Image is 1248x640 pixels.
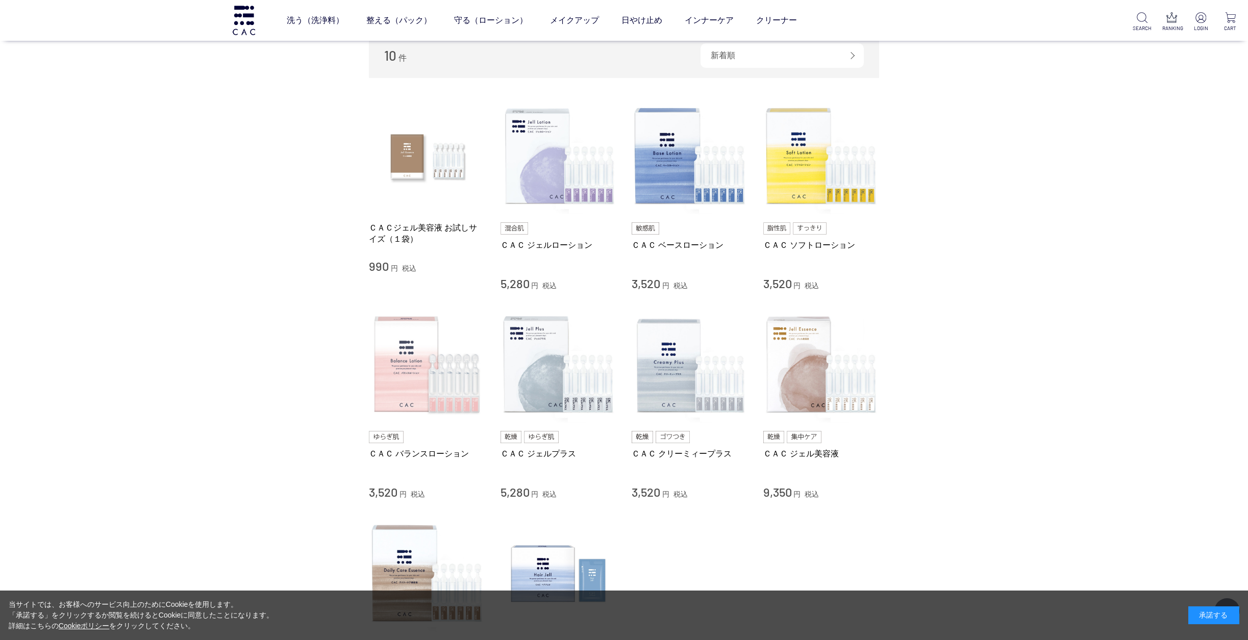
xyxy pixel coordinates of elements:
img: ＣＡＣジェル美容液 お試しサイズ（１袋） [369,98,485,215]
img: すっきり [793,222,827,235]
img: 乾燥 [763,431,785,443]
img: 乾燥 [501,431,522,443]
img: 混合肌 [501,222,528,235]
span: 件 [398,54,407,62]
img: ＣＡＣ デイリーケア美容液 [369,516,485,632]
span: 円 [793,490,801,498]
a: 日やけ止め [621,6,662,35]
a: LOGIN [1191,12,1210,32]
p: LOGIN [1191,24,1210,32]
img: 脂性肌 [763,222,790,235]
img: ゆらぎ肌 [524,431,559,443]
a: ＣＡＣ ベースローション [632,240,748,250]
img: ゴワつき [656,431,690,443]
span: 税込 [542,281,557,290]
span: 3,520 [632,484,660,499]
img: ＣＡＣ ジェル美容液 [763,307,880,423]
a: SEARCH [1133,12,1152,32]
img: ＣＡＣ ジェルローション [501,98,617,215]
img: ＣＡＣ クリーミィープラス [632,307,748,423]
p: CART [1221,24,1240,32]
span: 税込 [673,281,688,290]
span: 税込 [673,490,688,498]
img: ＣＡＣ バランスローション [369,307,485,423]
img: ＣＡＣ ジェルプラス [501,307,617,423]
p: SEARCH [1133,24,1152,32]
span: 3,520 [763,276,792,291]
span: 3,520 [632,276,660,291]
span: 円 [391,264,398,272]
span: 円 [400,490,407,498]
span: 990 [369,259,389,273]
span: 税込 [542,490,557,498]
div: 当サイトでは、お客様へのサービス向上のためにCookieを使用します。 「承諾する」をクリックするか閲覧を続けるとCookieに同意したことになります。 詳細はこちらの をクリックしてください。 [9,599,274,631]
span: 9,350 [763,484,792,499]
a: インナーケア [685,6,734,35]
a: CART [1221,12,1240,32]
a: ＣＡＣ ジェルローション [501,240,617,250]
p: RANKING [1162,24,1181,32]
div: 承諾する [1188,606,1239,624]
span: 円 [531,281,538,290]
span: 円 [531,490,538,498]
a: 守る（ローション） [454,6,528,35]
span: 5,280 [501,276,530,291]
span: 税込 [805,281,819,290]
a: ＣＡＣ ジェル美容液 [763,448,880,459]
img: 乾燥 [632,431,653,443]
span: 円 [662,490,669,498]
span: 税込 [805,490,819,498]
a: ＣＡＣジェル美容液 お試しサイズ（１袋） [369,222,485,244]
span: 3,520 [369,484,397,499]
img: 集中ケア [787,431,821,443]
a: 洗う（洗浄料） [287,6,344,35]
img: 敏感肌 [632,222,659,235]
span: 10 [384,47,396,63]
a: ＣＡＣ ジェルプラス [501,448,617,459]
a: 整える（パック） [366,6,432,35]
span: 税込 [411,490,425,498]
a: クリーナー [756,6,797,35]
a: RANKING [1162,12,1181,32]
img: ＣＡＣ ヘアジェル [501,516,617,632]
span: 税込 [402,264,416,272]
span: 5,280 [501,484,530,499]
a: メイクアップ [550,6,599,35]
img: ＣＡＣ ベースローション [632,98,748,215]
img: logo [231,6,257,35]
span: 円 [662,281,669,290]
img: ＣＡＣ ソフトローション [763,98,880,215]
span: 円 [793,281,801,290]
a: ＣＡＣ クリーミィープラス [632,448,748,459]
a: ＣＡＣ バランスローション [369,448,485,459]
a: ＣＡＣ ソフトローション [763,240,880,250]
img: ゆらぎ肌 [369,431,404,443]
a: Cookieポリシー [59,622,110,630]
